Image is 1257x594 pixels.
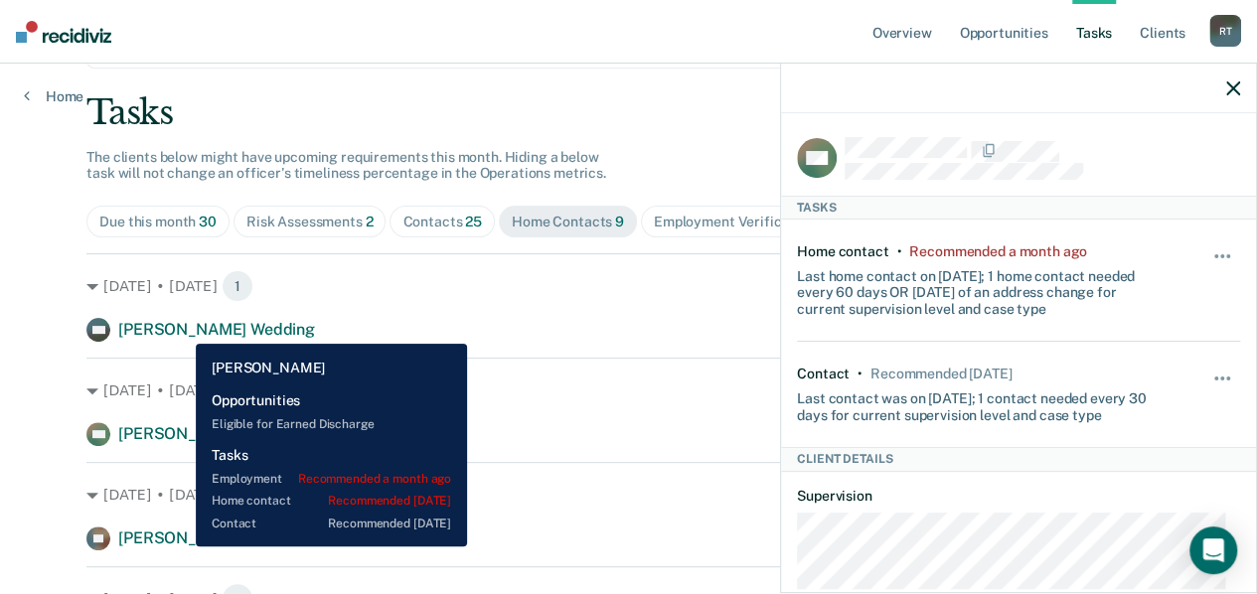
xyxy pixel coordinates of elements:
div: Contacts [402,214,482,230]
span: 30 [199,214,217,229]
div: Last contact was on [DATE]; 1 contact needed every 30 days for current supervision level and case... [797,382,1167,424]
div: Due this month [99,214,217,230]
div: Employment Verification [654,214,832,230]
div: Open Intercom Messenger [1189,526,1237,574]
span: The clients below might have upcoming requirements this month. Hiding a below task will not chang... [86,149,606,182]
img: Recidiviz [16,21,111,43]
div: Client Details [781,447,1256,471]
span: 1 [222,479,253,511]
dt: Supervision [797,488,1240,505]
div: [DATE] • [DATE] [86,479,1171,511]
div: • [858,366,863,382]
span: 2 [366,214,374,229]
span: [PERSON_NAME] [118,424,246,443]
span: 9 [615,214,624,229]
div: Home contact [797,243,888,260]
div: Recommended in 16 days [870,366,1012,382]
div: [DATE] • [DATE] [86,374,1171,406]
div: Contact [797,366,850,382]
span: [PERSON_NAME] Wedding [118,320,315,339]
div: Tasks [781,196,1256,220]
span: 1 [222,270,253,302]
div: Last home contact on [DATE]; 1 home contact needed every 60 days OR [DATE] of an address change f... [797,260,1167,318]
a: Home [24,87,83,105]
div: [DATE] • [DATE] [86,270,1171,302]
div: R T [1209,15,1241,47]
span: 25 [465,214,482,229]
span: 1 [222,374,253,406]
div: Recommended a month ago [909,243,1087,260]
div: • [896,243,901,260]
span: [PERSON_NAME] [118,528,246,547]
div: Home Contacts [512,214,624,230]
div: Risk Assessments [246,214,374,230]
div: Tasks [86,92,1171,133]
